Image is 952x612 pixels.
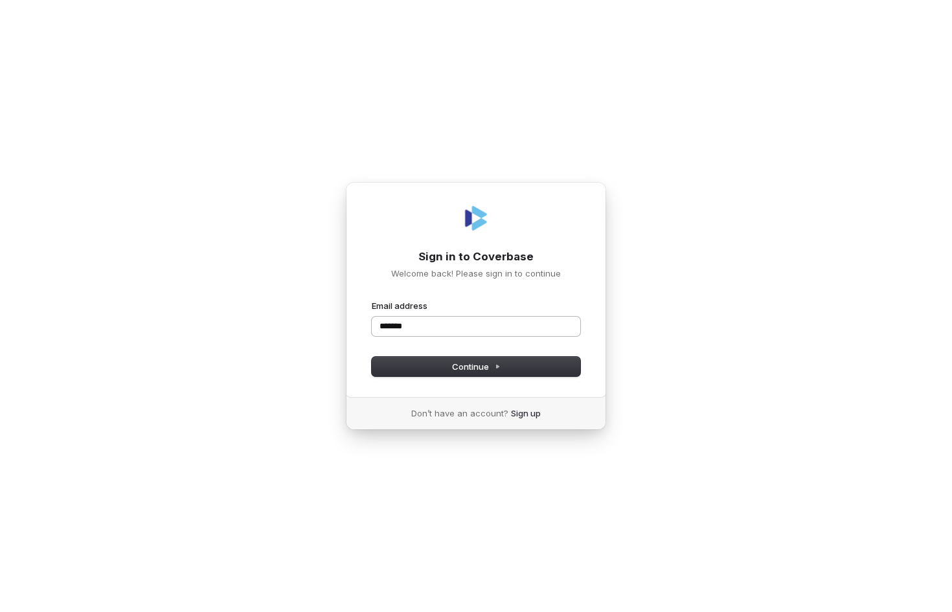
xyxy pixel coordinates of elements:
img: Coverbase [460,203,492,234]
span: Don’t have an account? [411,407,508,419]
h1: Sign in to Coverbase [372,249,580,265]
button: Continue [372,357,580,376]
a: Sign up [511,407,541,419]
p: Welcome back! Please sign in to continue [372,267,580,279]
span: Continue [452,361,501,372]
label: Email address [372,300,427,312]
